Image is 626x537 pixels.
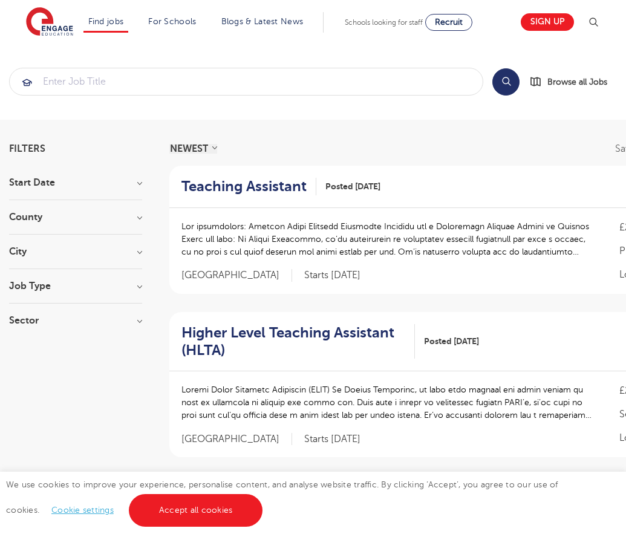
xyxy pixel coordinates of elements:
[148,17,196,26] a: For Schools
[424,335,479,348] span: Posted [DATE]
[9,247,142,256] h3: City
[9,68,483,96] div: Submit
[304,433,360,446] p: Starts [DATE]
[51,506,114,515] a: Cookie settings
[9,144,45,154] span: Filters
[9,212,142,222] h3: County
[529,75,617,89] a: Browse all Jobs
[181,383,595,421] p: Loremi Dolor Sitametc Adipiscin (ELIT) Se Doeius Temporinc, ut labo etdo magnaal eni admin veniam...
[181,220,595,258] p: Lor ipsumdolors: Ametcon Adipi Elitsedd Eiusmodte Incididu utl e Doloremagn Aliquae Admini ve Qui...
[492,68,520,96] button: Search
[521,13,574,31] a: Sign up
[547,75,607,89] span: Browse all Jobs
[9,316,142,325] h3: Sector
[88,17,124,26] a: Find jobs
[181,433,292,446] span: [GEOGRAPHIC_DATA]
[325,180,380,193] span: Posted [DATE]
[221,17,304,26] a: Blogs & Latest News
[26,7,73,37] img: Engage Education
[181,324,405,359] h2: Higher Level Teaching Assistant (HLTA)
[181,178,307,195] h2: Teaching Assistant
[435,18,463,27] span: Recruit
[345,18,423,27] span: Schools looking for staff
[425,14,472,31] a: Recruit
[9,178,142,187] h3: Start Date
[304,269,360,282] p: Starts [DATE]
[181,178,316,195] a: Teaching Assistant
[181,324,415,359] a: Higher Level Teaching Assistant (HLTA)
[9,281,142,291] h3: Job Type
[129,494,263,527] a: Accept all cookies
[181,269,292,282] span: [GEOGRAPHIC_DATA]
[10,68,483,95] input: Submit
[6,480,558,515] span: We use cookies to improve your experience, personalise content, and analyse website traffic. By c...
